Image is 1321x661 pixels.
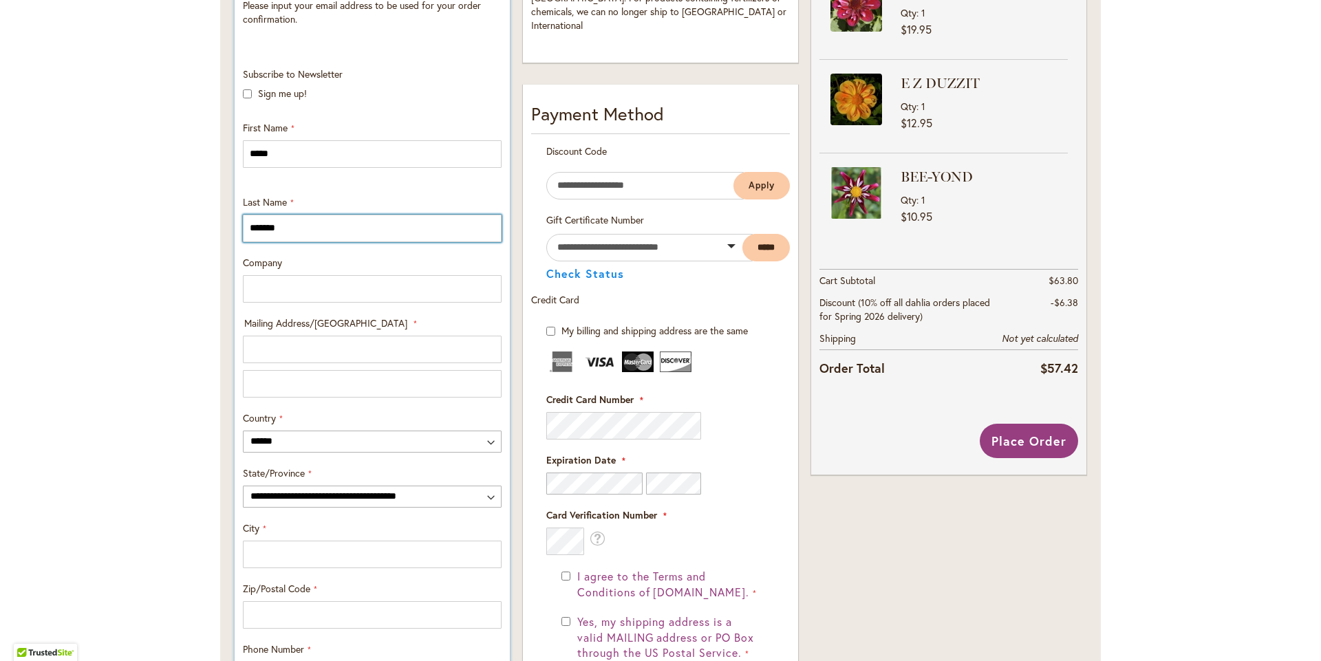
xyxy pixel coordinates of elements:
[749,180,775,191] span: Apply
[1051,296,1078,309] span: -$6.38
[830,74,882,125] img: E Z DUZZIT
[243,411,276,424] span: Country
[733,172,790,199] button: Apply
[243,121,288,134] span: First Name
[830,167,882,219] img: BEE-YOND
[901,22,932,36] span: $19.95
[546,144,607,158] span: Discount Code
[243,256,282,269] span: Company
[258,87,307,100] label: Sign me up!
[901,74,1064,93] strong: E Z DUZZIT
[243,521,259,534] span: City
[531,101,790,134] div: Payment Method
[546,268,624,279] button: Check Status
[921,100,925,113] span: 1
[243,466,305,479] span: State/Province
[901,100,916,113] span: Qty
[921,193,925,206] span: 1
[243,195,287,208] span: Last Name
[243,67,343,80] span: Subscribe to Newsletter
[1002,332,1078,345] span: Not yet calculated
[819,269,992,292] th: Cart Subtotal
[546,351,578,372] img: American Express
[921,6,925,19] span: 1
[901,193,916,206] span: Qty
[546,213,644,226] span: Gift Certificate Number
[819,332,856,345] span: Shipping
[577,614,754,660] span: Yes, my shipping address is a valid MAILING address or PO Box through the US Postal Service.
[243,582,310,595] span: Zip/Postal Code
[819,296,990,323] span: Discount (10% off all dahlia orders placed for Spring 2026 delivery)
[584,351,616,372] img: Visa
[546,393,634,406] span: Credit Card Number
[901,6,916,19] span: Qty
[531,293,579,306] span: Credit Card
[1040,360,1078,376] span: $57.42
[660,351,691,372] img: Discover
[901,209,932,224] span: $10.95
[819,358,885,378] strong: Order Total
[577,569,749,599] span: I agree to the Terms and Conditions of [DOMAIN_NAME].
[980,424,1078,458] button: Place Order
[561,324,748,337] span: My billing and shipping address are the same
[1049,274,1078,287] span: $63.80
[546,453,616,466] span: Expiration Date
[901,167,1064,186] strong: BEE-YOND
[244,316,407,329] span: Mailing Address/[GEOGRAPHIC_DATA]
[243,642,304,655] span: Phone Number
[991,433,1066,449] span: Place Order
[901,116,932,130] span: $12.95
[10,612,49,651] iframe: Launch Accessibility Center
[622,351,654,372] img: MasterCard
[546,508,657,521] span: Card Verification Number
